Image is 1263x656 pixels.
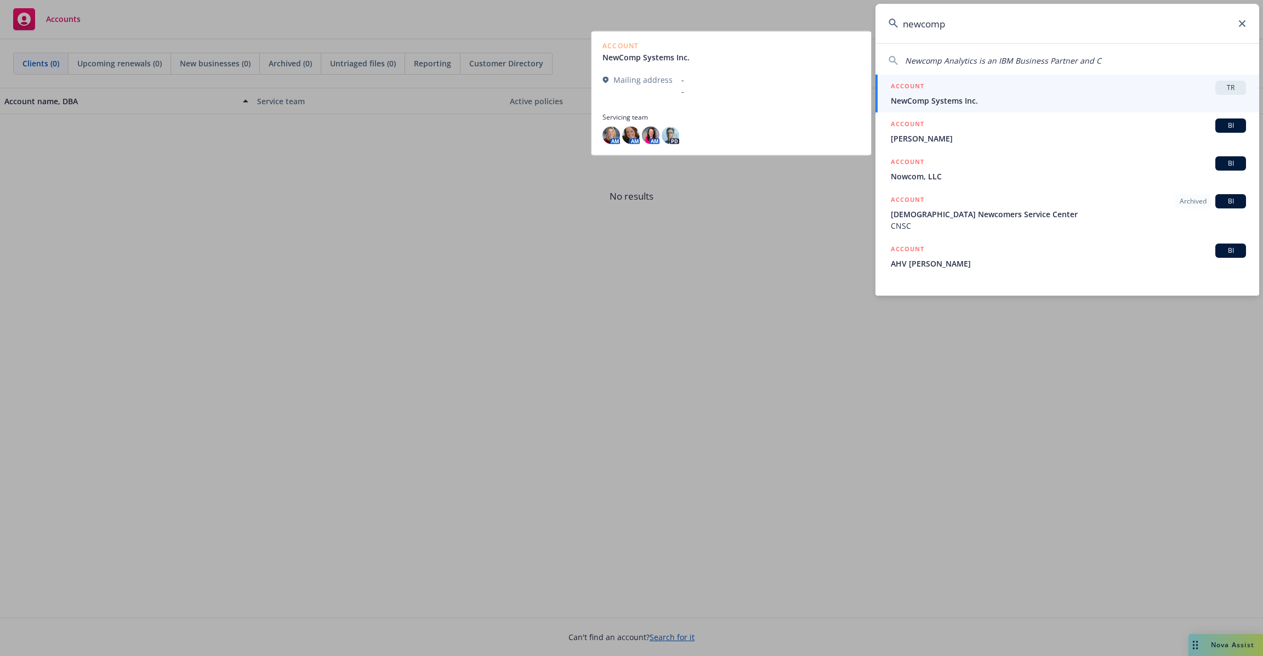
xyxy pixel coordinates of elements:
span: NewComp Systems Inc. [891,95,1246,106]
h5: ACCOUNT [891,81,924,94]
h5: ACCOUNT [891,118,924,132]
span: BI [1220,246,1242,256]
span: BI [1220,159,1242,168]
span: BI [1220,121,1242,131]
span: [DEMOGRAPHIC_DATA] Newcomers Service Center [891,208,1246,220]
span: Nowcom, LLC [891,171,1246,182]
a: ACCOUNTTRNewComp Systems Inc. [875,75,1259,112]
h5: ACCOUNT [891,244,924,257]
h5: ACCOUNT [891,156,924,169]
span: Newcomp Analytics is an IBM Business Partner and C [905,55,1101,66]
a: ACCOUNTBIAHV [PERSON_NAME] [875,237,1259,275]
a: ACCOUNTBINowcom, LLC [875,150,1259,188]
span: TR [1220,83,1242,93]
span: [PERSON_NAME] [891,133,1246,144]
input: Search... [875,4,1259,43]
a: ACCOUNTArchivedBI[DEMOGRAPHIC_DATA] Newcomers Service CenterCNSC [875,188,1259,237]
span: CNSC [891,220,1246,231]
span: BI [1220,196,1242,206]
h5: ACCOUNT [891,194,924,207]
a: ACCOUNTBI[PERSON_NAME] [875,112,1259,150]
span: AHV [PERSON_NAME] [891,258,1246,269]
span: Archived [1180,196,1207,206]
